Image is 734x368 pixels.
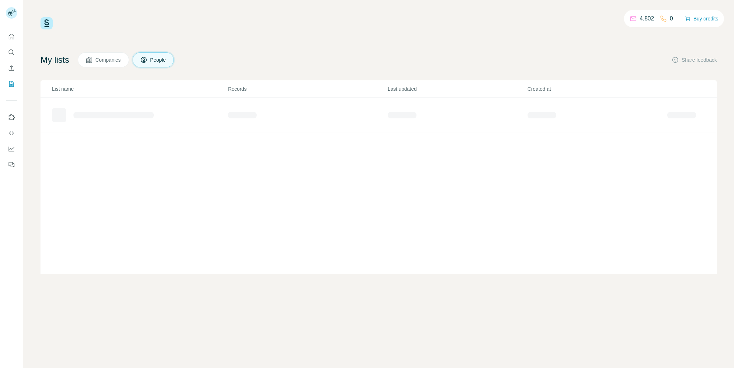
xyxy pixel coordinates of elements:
[6,62,17,75] button: Enrich CSV
[95,56,121,63] span: Companies
[6,127,17,140] button: Use Surfe API
[670,14,673,23] p: 0
[228,85,387,93] p: Records
[6,158,17,171] button: Feedback
[6,30,17,43] button: Quick start
[6,111,17,124] button: Use Surfe on LinkedIn
[672,56,717,63] button: Share feedback
[52,85,227,93] p: List name
[388,85,527,93] p: Last updated
[528,85,667,93] p: Created at
[6,77,17,90] button: My lists
[40,54,69,66] h4: My lists
[685,14,718,24] button: Buy credits
[6,142,17,155] button: Dashboard
[640,14,654,23] p: 4,802
[40,17,53,29] img: Surfe Logo
[150,56,167,63] span: People
[6,46,17,59] button: Search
